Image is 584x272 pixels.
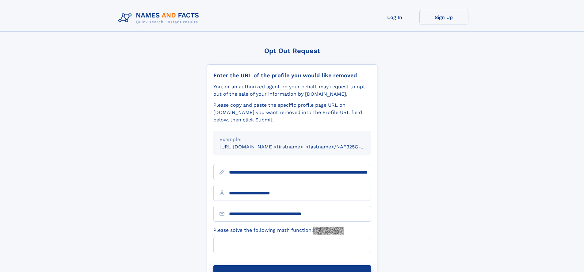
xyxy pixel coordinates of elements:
div: You, or an authorized agent on your behalf, may request to opt-out of the sale of your informatio... [213,83,371,98]
div: Please copy and paste the specific profile page URL on [DOMAIN_NAME] you want removed into the Pr... [213,102,371,124]
a: Sign Up [419,10,468,25]
small: [URL][DOMAIN_NAME]<firstname>_<lastname>/NAF325G-xxxxxxxx [219,144,383,150]
div: Example: [219,136,365,143]
div: Enter the URL of the profile you would like removed [213,72,371,79]
label: Please solve the following math function: [213,227,344,235]
img: Logo Names and Facts [116,10,204,26]
div: Opt Out Request [207,47,377,55]
a: Log In [370,10,419,25]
